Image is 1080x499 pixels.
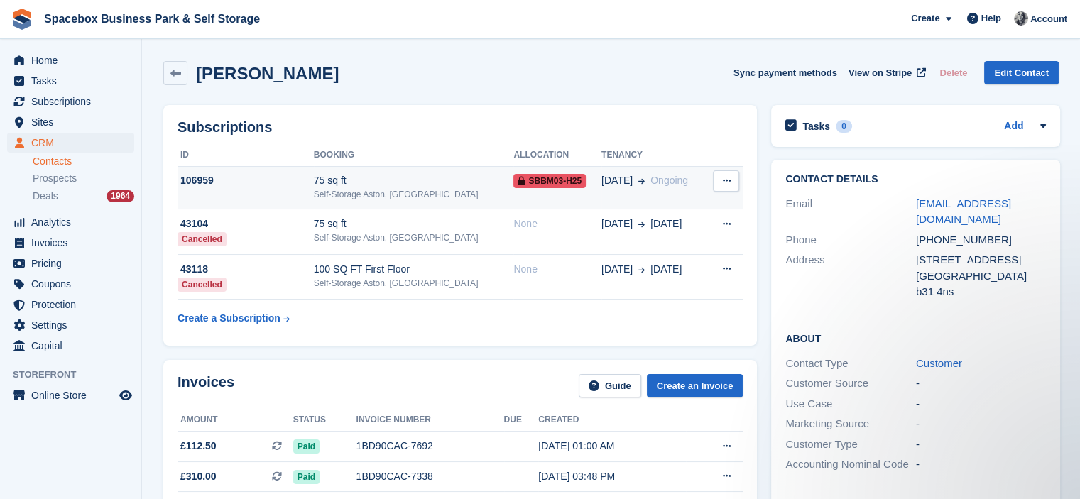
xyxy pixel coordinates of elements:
[513,262,601,277] div: None
[984,61,1059,84] a: Edit Contact
[785,356,916,372] div: Contact Type
[916,284,1047,300] div: b31 4ns
[31,315,116,335] span: Settings
[180,469,217,484] span: £310.00
[785,437,916,453] div: Customer Type
[178,173,314,188] div: 106959
[601,144,707,167] th: Tenancy
[538,469,685,484] div: [DATE] 03:48 PM
[785,174,1046,185] h2: Contact Details
[178,216,314,231] div: 43104
[538,409,685,432] th: Created
[7,212,134,232] a: menu
[31,253,116,273] span: Pricing
[31,92,116,111] span: Subscriptions
[981,11,1001,26] span: Help
[7,133,134,153] a: menu
[178,144,314,167] th: ID
[916,437,1047,453] div: -
[196,64,339,83] h2: [PERSON_NAME]
[178,311,280,326] div: Create a Subscription
[785,396,916,412] div: Use Case
[180,439,217,454] span: £112.50
[802,120,830,133] h2: Tasks
[650,262,682,277] span: [DATE]
[31,295,116,314] span: Protection
[7,50,134,70] a: menu
[1030,12,1067,26] span: Account
[733,61,837,84] button: Sync payment methods
[513,174,586,188] span: SBBM03-H25
[579,374,641,397] a: Guide
[916,252,1047,268] div: [STREET_ADDRESS]
[178,119,743,136] h2: Subscriptions
[843,61,929,84] a: View on Stripe
[33,171,134,186] a: Prospects
[916,268,1047,285] div: [GEOGRAPHIC_DATA]
[1004,119,1023,135] a: Add
[178,278,227,292] div: Cancelled
[31,71,116,91] span: Tasks
[314,262,514,277] div: 100 SQ FT First Floor
[33,155,134,168] a: Contacts
[916,396,1047,412] div: -
[934,61,973,84] button: Delete
[31,336,116,356] span: Capital
[33,190,58,203] span: Deals
[38,7,266,31] a: Spacebox Business Park & Self Storage
[356,439,504,454] div: 1BD90CAC-7692
[314,216,514,231] div: 75 sq ft
[356,469,504,484] div: 1BD90CAC-7338
[33,172,77,185] span: Prospects
[178,262,314,277] div: 43118
[7,385,134,405] a: menu
[7,233,134,253] a: menu
[314,231,514,244] div: Self-Storage Aston, [GEOGRAPHIC_DATA]
[31,385,116,405] span: Online Store
[785,416,916,432] div: Marketing Source
[314,144,514,167] th: Booking
[7,253,134,273] a: menu
[33,189,134,204] a: Deals 1964
[916,456,1047,473] div: -
[178,374,234,397] h2: Invoices
[178,409,293,432] th: Amount
[650,216,682,231] span: [DATE]
[107,190,134,202] div: 1964
[785,252,916,300] div: Address
[356,409,504,432] th: Invoice number
[7,336,134,356] a: menu
[785,331,1046,345] h2: About
[7,315,134,335] a: menu
[916,357,962,369] a: Customer
[916,197,1011,226] a: [EMAIL_ADDRESS][DOMAIN_NAME]
[849,66,912,80] span: View on Stripe
[31,50,116,70] span: Home
[293,470,320,484] span: Paid
[314,277,514,290] div: Self-Storage Aston, [GEOGRAPHIC_DATA]
[601,173,633,188] span: [DATE]
[178,305,290,331] a: Create a Subscription
[785,196,916,228] div: Email
[7,71,134,91] a: menu
[7,295,134,314] a: menu
[650,175,688,186] span: Ongoing
[911,11,939,26] span: Create
[785,375,916,392] div: Customer Source
[178,232,227,246] div: Cancelled
[785,456,916,473] div: Accounting Nominal Code
[31,233,116,253] span: Invoices
[1014,11,1028,26] img: SUDIPTA VIRMANI
[601,262,633,277] span: [DATE]
[13,368,141,382] span: Storefront
[31,212,116,232] span: Analytics
[7,274,134,294] a: menu
[504,409,539,432] th: Due
[916,232,1047,248] div: [PHONE_NUMBER]
[293,409,356,432] th: Status
[513,216,601,231] div: None
[538,439,685,454] div: [DATE] 01:00 AM
[916,416,1047,432] div: -
[31,133,116,153] span: CRM
[11,9,33,30] img: stora-icon-8386f47178a22dfd0bd8f6a31ec36ba5ce8667c1dd55bd0f319d3a0aa187defe.svg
